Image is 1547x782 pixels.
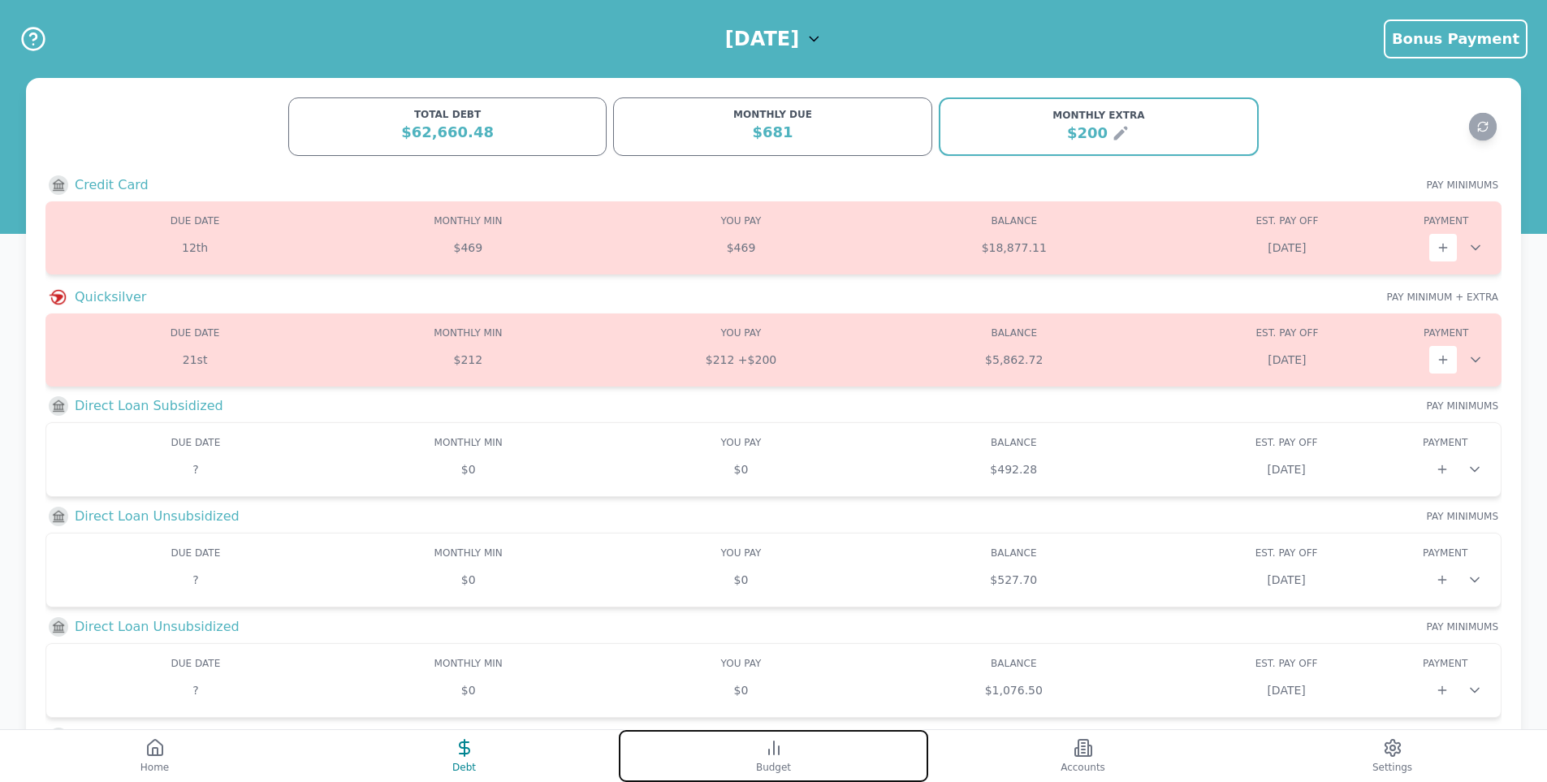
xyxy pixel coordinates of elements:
div: YOU PAY [604,326,877,339]
div: $212 [331,352,604,368]
div: $681 [624,121,921,144]
div: $1,076.50 [877,682,1150,698]
span: MONTHLY MIN [434,215,502,227]
span: PAYMENT [1423,437,1467,448]
div: MONTHLY DUE [624,108,921,121]
span: Settings [1372,761,1412,774]
span: Debt [452,761,476,774]
div: DUE DATE [58,326,331,339]
div: $469 [331,240,604,256]
div: $212 [604,352,877,368]
span: MONTHLY MIN [434,547,503,559]
div: BALANCE [878,326,1151,339]
img: Bank logo [49,287,68,307]
span: PAY MINIMUMS [1427,400,1498,413]
div: BALANCE [877,657,1150,670]
div: YOU PAY [605,547,878,559]
span: MONTHLY MIN [434,327,502,339]
div: BALANCE [877,547,1150,559]
button: Bonus Payment [1384,19,1528,58]
div: YOU PAY [605,436,878,449]
span: Budget [756,761,791,774]
span: PAY MINIMUMS [1427,179,1498,192]
div: ? [59,682,332,698]
div: $0 [605,572,878,588]
span: PAY MINIMUMS [1427,510,1498,523]
span: PAYMENT [1424,327,1468,339]
div: $62,660.48 [299,121,596,144]
div: [DATE] [1150,682,1423,698]
button: MONTHLY EXTRA$200 [939,97,1259,156]
div: [DATE] [1150,461,1423,477]
span: MONTHLY MIN [434,437,503,448]
div: $0 [332,682,605,698]
span: PAY MINIMUM + EXTRA [1387,291,1498,304]
h3: Direct Loan Unsubsidized [75,728,240,747]
div: [DATE] [1151,352,1424,368]
span: EST. PAY OFF [1255,437,1318,448]
img: Bank logo [49,507,68,526]
div: 21st [58,352,331,368]
div: $0 [332,461,605,477]
div: $18,877.11 [878,240,1151,256]
span: PAY MINIMUMS [1427,620,1498,633]
span: PAYMENT [1424,215,1468,227]
button: Settings [1238,730,1547,782]
img: Bank logo [49,175,68,195]
span: Accounts [1061,761,1105,774]
h3: Quicksilver [75,287,146,307]
div: BALANCE [878,214,1151,227]
div: $0 [605,461,878,477]
button: Help [19,25,47,53]
h3: Direct Loan Subsidized [75,396,223,416]
div: BALANCE [877,436,1150,449]
span: EST. PAY OFF [1255,327,1318,339]
button: Debt [309,730,619,782]
h1: [DATE] [725,26,799,52]
img: Bank logo [49,617,68,637]
div: YOU PAY [605,657,878,670]
span: Home [140,761,169,774]
div: DUE DATE [59,436,332,449]
div: $5,862.72 [878,352,1151,368]
span: PAYMENT [1423,547,1467,559]
div: $200 [1067,122,1108,145]
div: [DATE] [1150,572,1423,588]
div: $0 [605,682,878,698]
div: DUE DATE [59,547,332,559]
span: + $200 [734,353,776,366]
h3: Credit Card [75,175,149,195]
button: Refresh data [1469,113,1497,141]
h3: Direct Loan Unsubsidized [75,617,240,637]
div: $527.70 [877,572,1150,588]
div: ? [59,461,332,477]
div: [DATE] [1151,240,1424,256]
div: DUE DATE [58,214,331,227]
div: $0 [332,572,605,588]
div: MONTHLY EXTRA [950,109,1247,122]
img: Bank logo [49,396,68,416]
span: MONTHLY MIN [434,658,503,669]
button: Accounts [928,730,1238,782]
div: YOU PAY [604,214,877,227]
button: Budget [619,730,928,782]
span: EST. PAY OFF [1255,547,1318,559]
span: PAYMENT [1423,658,1467,669]
h3: Direct Loan Unsubsidized [75,507,240,526]
div: 12th [58,240,331,256]
span: Bonus Payment [1392,30,1519,47]
span: EST. PAY OFF [1255,658,1318,669]
img: Bank logo [49,728,68,747]
span: EST. PAY OFF [1255,215,1318,227]
div: ? [59,572,332,588]
div: $469 [604,240,877,256]
div: TOTAL DEBT [299,108,596,121]
div: $492.28 [877,461,1150,477]
div: DUE DATE [59,657,332,670]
